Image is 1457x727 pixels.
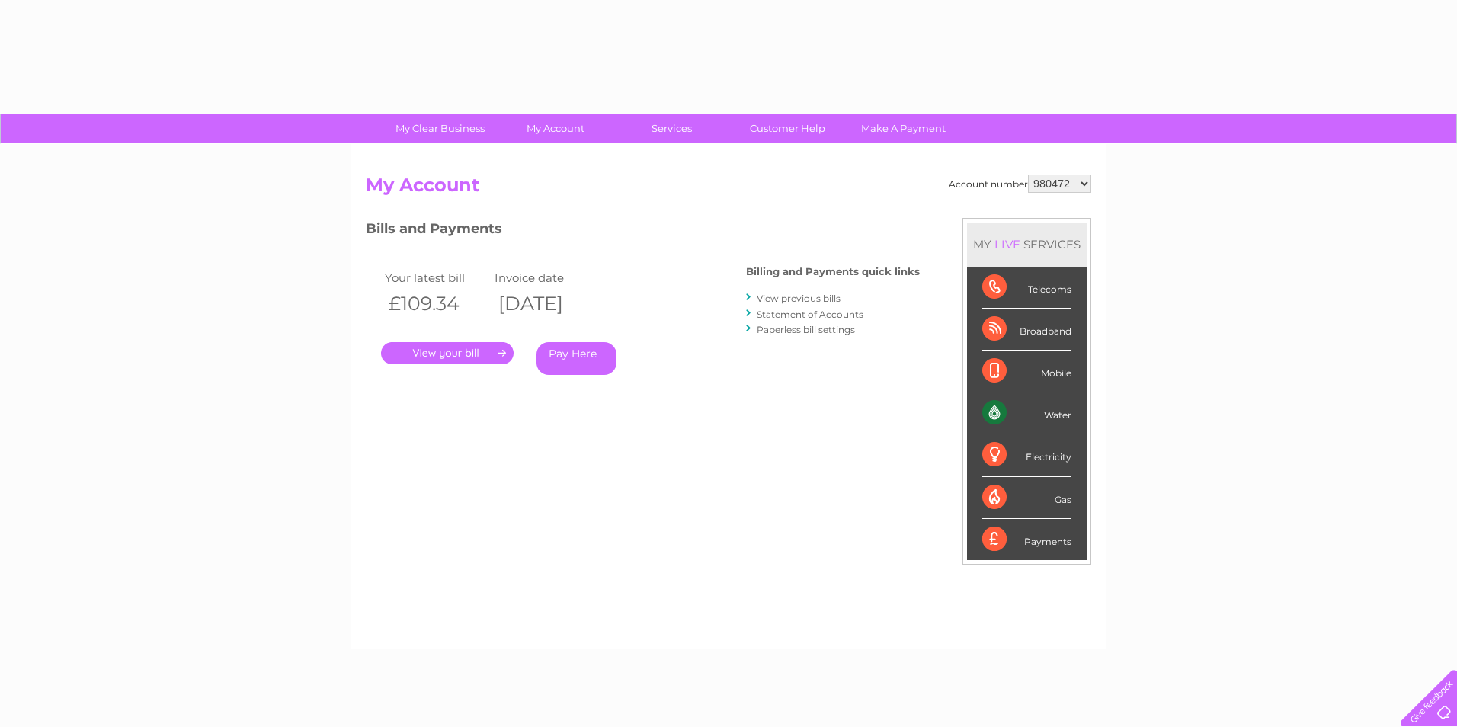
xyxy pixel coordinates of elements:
h3: Bills and Payments [366,218,920,245]
h2: My Account [366,175,1091,203]
div: Electricity [982,434,1071,476]
a: Paperless bill settings [757,324,855,335]
div: MY SERVICES [967,223,1087,266]
div: Broadband [982,309,1071,351]
a: My Clear Business [377,114,503,143]
a: Pay Here [536,342,616,375]
a: Statement of Accounts [757,309,863,320]
td: Invoice date [491,267,600,288]
th: [DATE] [491,288,600,319]
a: Make A Payment [841,114,966,143]
a: Customer Help [725,114,850,143]
th: £109.34 [381,288,491,319]
a: Services [609,114,735,143]
div: Account number [949,175,1091,193]
div: Mobile [982,351,1071,392]
div: Water [982,392,1071,434]
div: Payments [982,519,1071,560]
td: Your latest bill [381,267,491,288]
div: Telecoms [982,267,1071,309]
a: My Account [493,114,619,143]
a: View previous bills [757,293,841,304]
div: Gas [982,477,1071,519]
a: . [381,342,514,364]
div: LIVE [991,237,1023,251]
h4: Billing and Payments quick links [746,266,920,277]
